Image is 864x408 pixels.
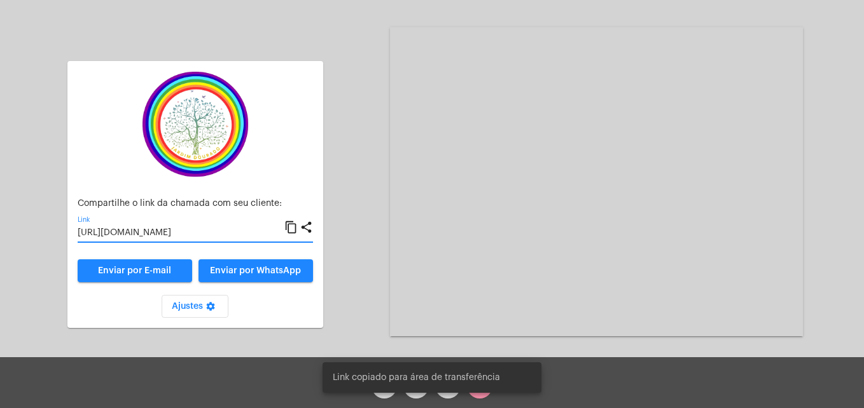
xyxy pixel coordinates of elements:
span: Enviar por WhatsApp [210,266,301,275]
a: Enviar por E-mail [78,259,192,282]
button: Ajustes [162,295,228,318]
p: Compartilhe o link da chamada com seu cliente: [78,199,313,208]
span: Enviar por E-mail [98,266,171,275]
button: Enviar por WhatsApp [199,259,313,282]
span: Ajustes [172,302,218,311]
mat-icon: content_copy [284,220,298,235]
mat-icon: share [300,220,313,235]
mat-icon: settings [203,301,218,316]
span: Link copiado para área de transferência [333,371,500,384]
img: c337f8d0-2252-6d55-8527-ab50248c0d14.png [132,71,259,177]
